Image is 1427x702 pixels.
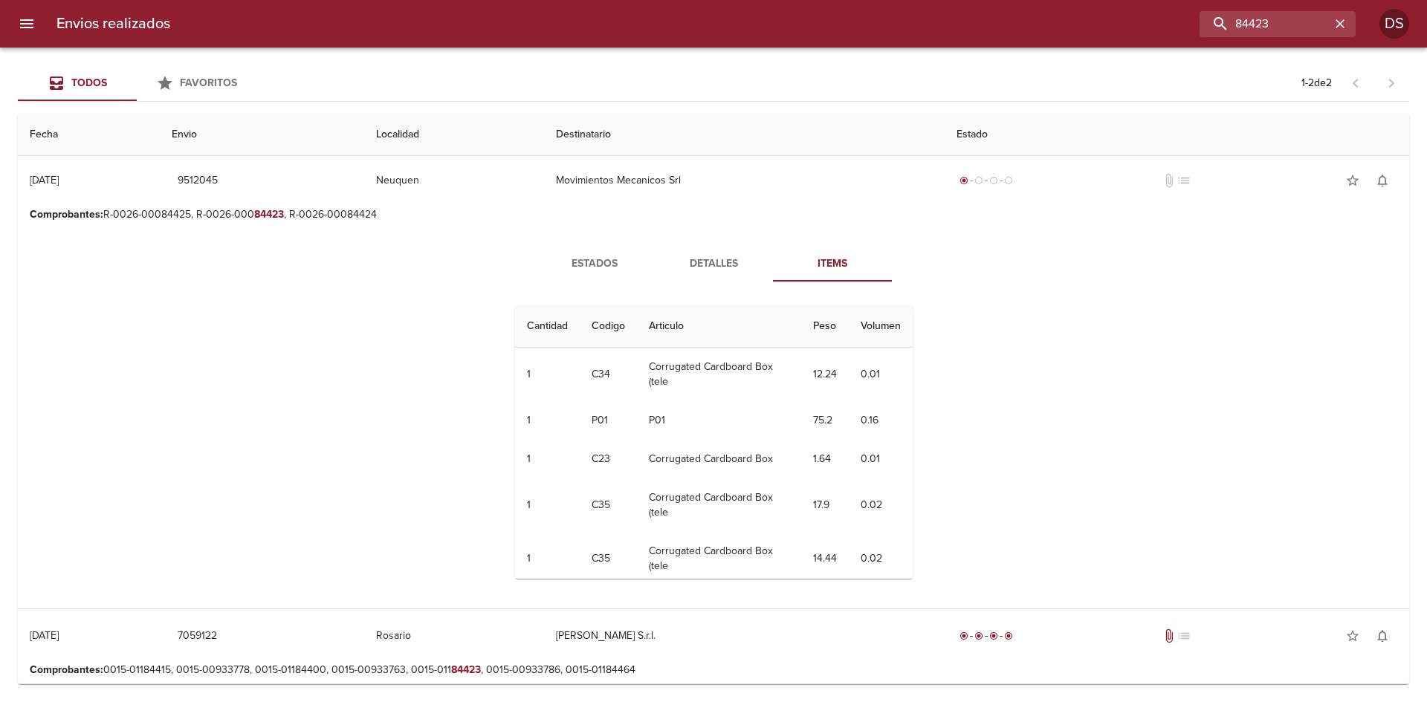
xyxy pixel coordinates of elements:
span: Items [782,255,883,273]
td: 12.24 [801,348,849,401]
div: Abrir información de usuario [1379,9,1409,39]
th: Fecha [18,114,160,156]
input: buscar [1200,11,1330,37]
th: Cantidad [515,305,580,348]
div: [DATE] [30,174,59,186]
td: 0.01 [849,348,913,401]
button: Activar notificaciones [1368,166,1397,195]
div: DS [1379,9,1409,39]
div: Entregado [957,628,1016,643]
td: 0.02 [849,532,913,585]
td: 14.44 [801,532,849,585]
td: 0.16 [849,401,913,440]
th: Localidad [364,114,544,156]
td: Neuquen [364,154,544,207]
b: Comprobantes : [30,663,103,676]
td: C23 [580,440,637,478]
td: Corrugated Cardboard Box (tele [637,532,801,585]
span: notifications_none [1375,173,1390,188]
table: Tabla de envíos del cliente [18,111,1409,684]
td: 75.2 [801,401,849,440]
td: C35 [580,532,637,585]
span: radio_button_unchecked [1004,176,1013,185]
span: 7059122 [178,627,217,646]
button: 9512045 [172,167,224,195]
td: 17.9 [801,478,849,532]
div: Tabs detalle de guia [535,246,892,282]
span: Estados [544,255,645,273]
button: menu [9,6,45,42]
td: P01 [580,401,637,440]
h6: Envios realizados [56,12,170,36]
table: Tabla de Items [515,305,913,585]
button: Agregar a favoritos [1338,166,1368,195]
span: radio_button_checked [989,631,998,640]
th: Codigo [580,305,637,348]
td: 0.02 [849,478,913,532]
p: 1 - 2 de 2 [1301,76,1332,91]
span: Todos [71,77,107,89]
em: 84423 [254,208,284,221]
td: 1 [515,478,580,532]
td: [PERSON_NAME] S.r.l. [544,609,945,663]
th: Envio [160,114,364,156]
p: 0015-01184415, 0015-00933778, 0015-01184400, 0015-00933763, 0015-011 , 0015-00933786, 0015-01184464 [30,663,1397,677]
span: radio_button_unchecked [989,176,998,185]
td: P01 [637,401,801,440]
button: Activar notificaciones [1368,621,1397,651]
th: Destinatario [544,114,945,156]
span: 9512045 [178,172,218,190]
span: radio_button_checked [1004,631,1013,640]
td: 0.01 [849,440,913,478]
span: No tiene pedido asociado [1177,628,1191,643]
span: star_border [1345,628,1360,643]
span: radio_button_unchecked [974,176,983,185]
span: No tiene documentos adjuntos [1162,173,1177,188]
th: Peso [801,305,849,348]
td: Corrugated Cardboard Box [637,440,801,478]
span: radio_button_checked [960,176,968,185]
span: star_border [1345,173,1360,188]
th: Volumen [849,305,913,348]
em: 84423 [451,663,481,676]
span: Pagina siguiente [1373,65,1409,101]
span: radio_button_checked [960,631,968,640]
div: [DATE] [30,629,59,642]
td: C35 [580,478,637,532]
th: Articulo [637,305,801,348]
td: C34 [580,348,637,401]
td: Movimientos Mecanicos Srl [544,154,945,207]
p: R-0026-00084425, R-0026-000 , R-0026-00084424 [30,207,1397,222]
b: Comprobantes : [30,208,103,221]
span: Pagina anterior [1338,75,1373,90]
td: Corrugated Cardboard Box (tele [637,478,801,532]
td: 1 [515,348,580,401]
span: No tiene pedido asociado [1177,173,1191,188]
th: Estado [945,114,1409,156]
div: Tabs Envios [18,65,256,101]
div: Generado [957,173,1016,188]
td: Corrugated Cardboard Box (tele [637,348,801,401]
td: 1 [515,401,580,440]
td: 1 [515,440,580,478]
span: Favoritos [180,77,237,89]
span: Tiene documentos adjuntos [1162,628,1177,643]
td: 1.64 [801,440,849,478]
td: Rosario [364,609,544,663]
td: 1 [515,532,580,585]
button: 7059122 [172,623,223,650]
button: Agregar a favoritos [1338,621,1368,651]
span: Detalles [663,255,764,273]
span: radio_button_checked [974,631,983,640]
span: notifications_none [1375,628,1390,643]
